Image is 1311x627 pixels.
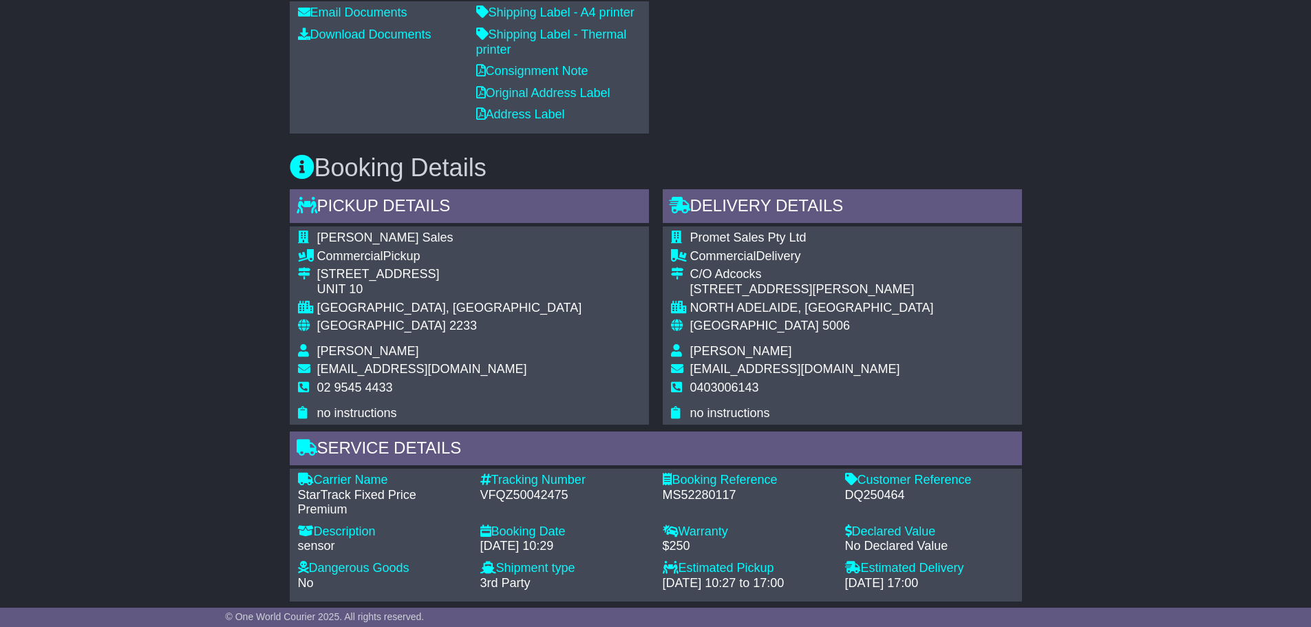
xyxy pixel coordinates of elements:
[317,362,527,376] span: [EMAIL_ADDRESS][DOMAIN_NAME]
[317,249,582,264] div: Pickup
[290,154,1022,182] h3: Booking Details
[690,231,807,244] span: Promet Sales Pty Ltd
[298,28,431,41] a: Download Documents
[663,473,831,488] div: Booking Reference
[298,473,467,488] div: Carrier Name
[663,561,831,576] div: Estimated Pickup
[317,406,397,420] span: no instructions
[663,524,831,540] div: Warranty
[845,539,1014,554] div: No Declared Value
[317,301,582,316] div: [GEOGRAPHIC_DATA], [GEOGRAPHIC_DATA]
[476,107,565,121] a: Address Label
[298,561,467,576] div: Dangerous Goods
[317,267,582,282] div: [STREET_ADDRESS]
[298,576,314,590] span: No
[690,381,759,394] span: 0403006143
[290,432,1022,469] div: Service Details
[845,488,1014,503] div: DQ250464
[298,488,467,518] div: StarTrack Fixed Price Premium
[663,539,831,554] div: $250
[317,381,393,394] span: 02 9545 4433
[476,64,588,78] a: Consignment Note
[480,473,649,488] div: Tracking Number
[845,524,1014,540] div: Declared Value
[298,539,467,554] div: sensor
[317,249,383,263] span: Commercial
[317,319,446,332] span: [GEOGRAPHIC_DATA]
[476,6,635,19] a: Shipping Label - A4 printer
[663,488,831,503] div: MS52280117
[690,249,756,263] span: Commercial
[690,282,934,297] div: [STREET_ADDRESS][PERSON_NAME]
[845,561,1014,576] div: Estimated Delivery
[290,189,649,226] div: Pickup Details
[690,249,934,264] div: Delivery
[690,301,934,316] div: NORTH ADELAIDE, [GEOGRAPHIC_DATA]
[480,488,649,503] div: VFQZ50042475
[480,524,649,540] div: Booking Date
[845,473,1014,488] div: Customer Reference
[690,362,900,376] span: [EMAIL_ADDRESS][DOMAIN_NAME]
[317,231,454,244] span: [PERSON_NAME] Sales
[822,319,850,332] span: 5006
[480,561,649,576] div: Shipment type
[480,576,531,590] span: 3rd Party
[476,28,627,56] a: Shipping Label - Thermal printer
[663,576,831,591] div: [DATE] 10:27 to 17:00
[690,267,934,282] div: C/O Adcocks
[476,86,610,100] a: Original Address Label
[480,539,649,554] div: [DATE] 10:29
[690,319,819,332] span: [GEOGRAPHIC_DATA]
[449,319,477,332] span: 2233
[317,344,419,358] span: [PERSON_NAME]
[845,576,1014,591] div: [DATE] 17:00
[690,344,792,358] span: [PERSON_NAME]
[317,282,582,297] div: UNIT 10
[298,6,407,19] a: Email Documents
[663,189,1022,226] div: Delivery Details
[298,524,467,540] div: Description
[690,406,770,420] span: no instructions
[226,611,425,622] span: © One World Courier 2025. All rights reserved.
